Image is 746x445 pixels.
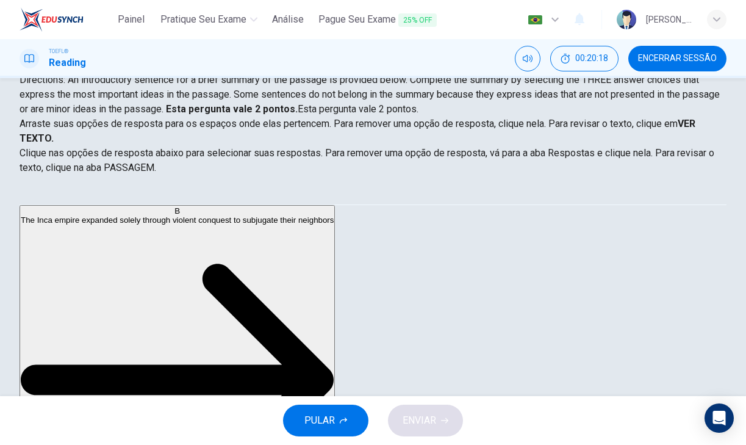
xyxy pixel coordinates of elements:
[20,7,84,32] img: EduSynch logo
[21,215,334,225] span: The Inca empire expanded solely through violent conquest to subjugate their neighbors
[705,403,734,433] div: Open Intercom Messenger
[617,10,636,29] img: Profile picture
[20,74,720,115] span: Directions: An introductory sentence for a brief summary of the passage is provided below. Comple...
[628,46,726,71] button: Encerrar Sessão
[118,12,145,27] span: Painel
[314,9,442,31] button: Pague Seu Exame25% OFF
[49,47,68,56] span: TOEFL®
[20,7,112,32] a: EduSynch logo
[638,54,717,63] span: Encerrar Sessão
[267,9,309,31] button: Análise
[550,46,619,71] button: 00:20:18
[163,103,298,115] strong: Esta pergunta vale 2 pontos.
[156,9,262,31] button: Pratique seu exame
[646,12,692,27] div: [PERSON_NAME]
[515,46,540,71] div: Silenciar
[112,9,151,31] button: Painel
[20,175,726,204] div: Choose test type tabs
[21,206,334,215] div: B
[575,54,608,63] span: 00:20:18
[550,46,619,71] div: Esconder
[304,412,335,429] span: PULAR
[318,12,437,27] span: Pague Seu Exame
[283,405,368,436] button: PULAR
[20,117,726,146] p: Arraste suas opções de resposta para os espaços onde elas pertencem. Para remover uma opção de re...
[49,56,86,70] h1: Reading
[20,146,726,175] p: Clique nas opções de resposta abaixo para selecionar suas respostas. Para remover uma opção de re...
[298,103,418,115] span: Esta pergunta vale 2 pontos.
[160,12,246,27] span: Pratique seu exame
[398,13,437,27] span: 25% OFF
[528,15,543,24] img: pt
[272,12,304,27] span: Análise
